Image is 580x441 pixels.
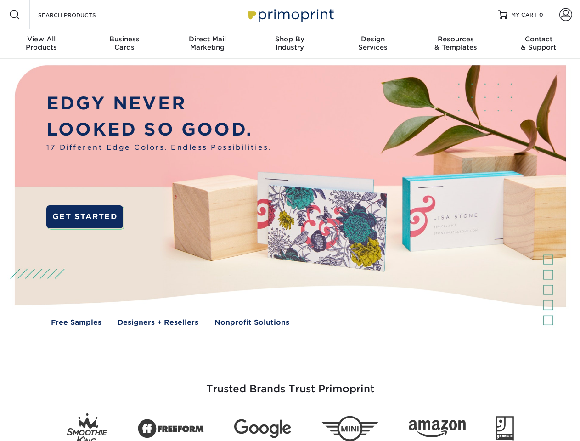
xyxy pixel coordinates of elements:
a: Contact& Support [497,29,580,59]
img: Primoprint [244,5,336,24]
span: MY CART [511,11,537,19]
img: Google [234,419,291,438]
img: Goodwill [496,416,514,441]
a: Shop ByIndustry [248,29,331,59]
a: DesignServices [332,29,414,59]
div: Industry [248,35,331,51]
div: & Templates [414,35,497,51]
span: Direct Mail [166,35,248,43]
a: BusinessCards [83,29,165,59]
span: Contact [497,35,580,43]
a: Direct MailMarketing [166,29,248,59]
span: Design [332,35,414,43]
a: Designers + Resellers [118,317,198,328]
img: Amazon [409,420,466,438]
a: Free Samples [51,317,101,328]
p: EDGY NEVER [46,90,271,117]
a: Nonprofit Solutions [214,317,289,328]
span: 0 [539,11,543,18]
h3: Trusted Brands Trust Primoprint [22,361,559,406]
span: Resources [414,35,497,43]
input: SEARCH PRODUCTS..... [37,9,127,20]
div: Cards [83,35,165,51]
div: & Support [497,35,580,51]
a: Resources& Templates [414,29,497,59]
div: Services [332,35,414,51]
span: Shop By [248,35,331,43]
span: 17 Different Edge Colors. Endless Possibilities. [46,142,271,153]
a: GET STARTED [46,205,123,228]
p: LOOKED SO GOOD. [46,117,271,143]
span: Business [83,35,165,43]
div: Marketing [166,35,248,51]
